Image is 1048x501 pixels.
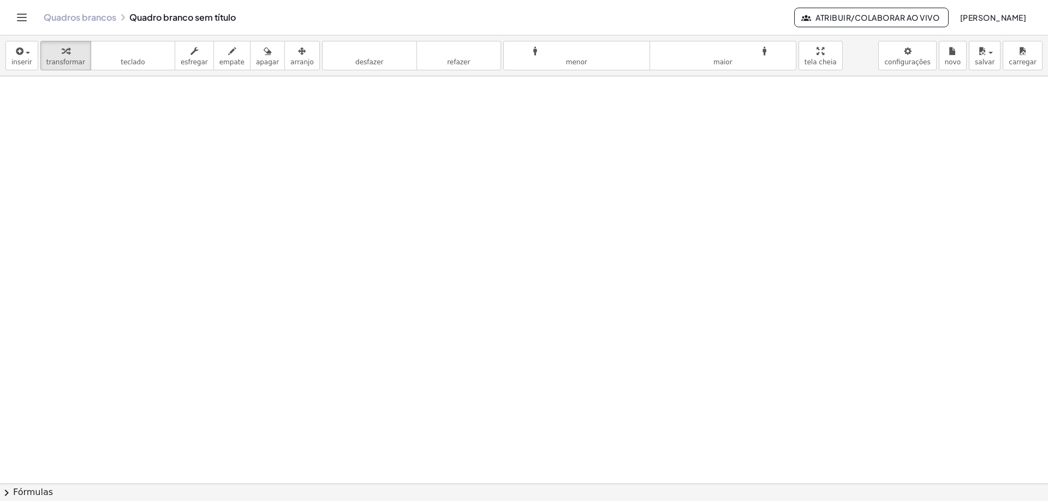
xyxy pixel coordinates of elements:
[91,41,175,70] button: tecladoteclado
[416,41,501,70] button: refazerrefazer
[250,41,285,70] button: apagar
[175,41,214,70] button: esfregar
[566,58,587,66] font: menor
[46,58,85,66] font: transformar
[11,58,32,66] font: inserir
[503,41,650,70] button: formato_tamanhomenor
[355,58,383,66] font: desfazer
[650,41,796,70] button: formato_tamanhomaior
[509,46,644,56] font: formato_tamanho
[219,58,245,66] font: empate
[422,46,495,56] font: refazer
[975,58,995,66] font: salvar
[322,41,417,70] button: desfazerdesfazer
[121,58,145,66] font: teclado
[1003,41,1043,70] button: carregar
[5,41,38,70] button: inserir
[815,13,939,22] font: Atribuir/Colaborar ao Vivo
[284,41,320,70] button: arranjo
[44,11,116,23] font: Quadros brancos
[794,8,949,27] button: Atribuir/Colaborar ao Vivo
[713,58,733,66] font: maior
[13,9,31,26] button: Alternar navegação
[951,8,1035,27] button: [PERSON_NAME]
[945,58,961,66] font: novo
[40,41,91,70] button: transformar
[656,46,790,56] font: formato_tamanho
[969,41,1001,70] button: salvar
[181,58,208,66] font: esfregar
[97,46,169,56] font: teclado
[960,13,1026,22] font: [PERSON_NAME]
[939,41,967,70] button: novo
[44,12,116,23] a: Quadros brancos
[805,58,837,66] font: tela cheia
[1009,58,1037,66] font: carregar
[13,487,53,497] font: Fórmulas
[878,41,936,70] button: configurações
[447,58,470,66] font: refazer
[256,58,279,66] font: apagar
[328,46,411,56] font: desfazer
[290,58,314,66] font: arranjo
[884,58,930,66] font: configurações
[213,41,251,70] button: empate
[799,41,843,70] button: tela cheia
